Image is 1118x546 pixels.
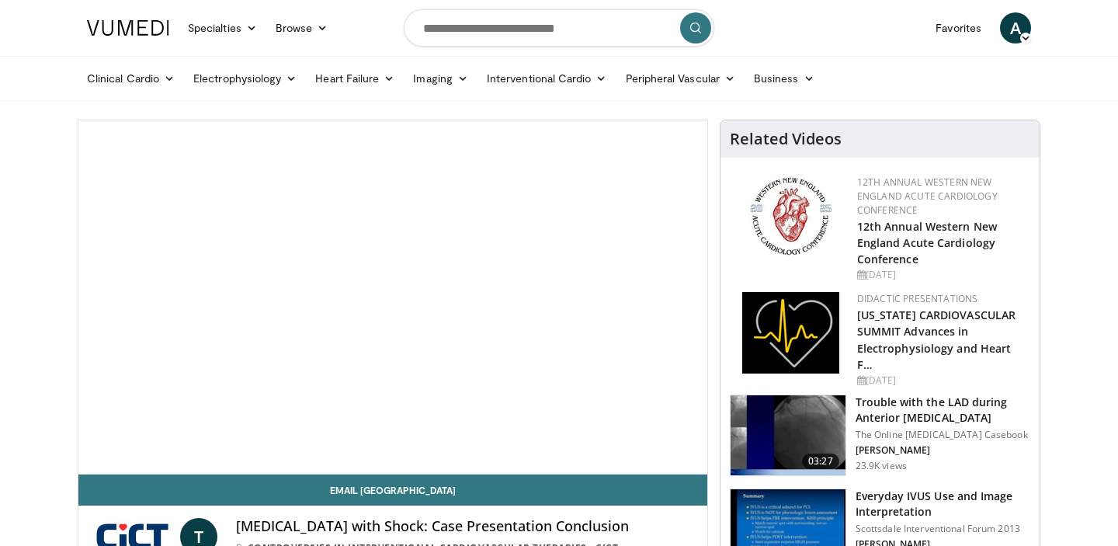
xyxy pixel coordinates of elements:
p: Scottsdale Interventional Forum 2013 [856,523,1030,535]
img: VuMedi Logo [87,20,169,36]
a: Favorites [926,12,991,43]
a: Business [745,63,824,94]
a: 12th Annual Western New England Acute Cardiology Conference [857,176,998,217]
a: 12th Annual Western New England Acute Cardiology Conference [857,219,997,266]
a: Clinical Cardio [78,63,184,94]
a: Imaging [404,63,477,94]
a: Peripheral Vascular [616,63,745,94]
img: ABqa63mjaT9QMpl35hMDoxOmtxO3TYNt_2.150x105_q85_crop-smart_upscale.jpg [731,395,845,476]
p: The Online [MEDICAL_DATA] Casebook [856,429,1030,441]
h4: [MEDICAL_DATA] with Shock: Case Presentation Conclusion [236,518,695,535]
div: [DATE] [857,374,1027,388]
a: Email [GEOGRAPHIC_DATA] [78,475,707,506]
div: Didactic Presentations [857,292,1027,306]
a: Heart Failure [306,63,404,94]
input: Search topics, interventions [404,9,714,47]
a: A [1000,12,1031,43]
span: 03:27 [802,454,839,469]
a: Electrophysiology [184,63,306,94]
a: Browse [266,12,338,43]
p: 23.9K views [856,460,907,472]
p: [PERSON_NAME] [856,444,1030,457]
div: [DATE] [857,268,1027,282]
h3: Trouble with the LAD during Anterior [MEDICAL_DATA] [856,395,1030,426]
img: 0954f259-7907-4053-a817-32a96463ecc8.png.150x105_q85_autocrop_double_scale_upscale_version-0.2.png [748,176,834,257]
a: [US_STATE] CARDIOVASCULAR SUMMIT Advances in Electrophysiology and Heart F… [857,308,1016,371]
h4: Related Videos [730,130,842,148]
h3: Everyday IVUS Use and Image Interpretation [856,489,1030,520]
a: 03:27 Trouble with the LAD during Anterior [MEDICAL_DATA] The Online [MEDICAL_DATA] Casebook [PER... [730,395,1030,477]
a: Interventional Cardio [477,63,616,94]
a: Specialties [179,12,266,43]
img: 1860aa7a-ba06-47e3-81a4-3dc728c2b4cf.png.150x105_q85_autocrop_double_scale_upscale_version-0.2.png [742,292,839,374]
video-js: Video Player [78,120,707,475]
